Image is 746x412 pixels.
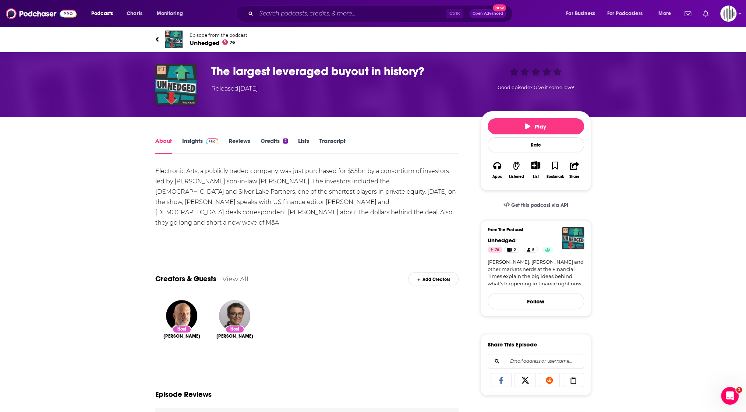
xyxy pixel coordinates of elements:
[182,137,219,154] a: InsightsPodchaser Pro
[152,8,192,20] button: open menu
[546,175,563,179] div: Bookmark
[446,9,463,18] span: Ctrl K
[498,196,574,214] a: Get this podcast via API
[488,227,578,232] h3: From The Podcast
[498,85,574,90] span: Good episode? Give it some love!
[488,258,584,287] a: [PERSON_NAME], [PERSON_NAME] and other markets nerds at the Financial Times explain the big ideas...
[283,138,287,144] div: 2
[504,247,519,253] a: 2
[127,8,142,19] span: Charts
[488,237,516,244] a: Unhedged
[488,354,584,369] div: Search followers
[91,8,113,19] span: Podcasts
[533,174,539,179] div: List
[86,8,123,20] button: open menu
[545,156,565,183] button: Bookmark
[219,300,250,331] img: Katie Martin
[166,300,197,331] img: Robert Armstrong
[225,325,244,333] div: Host
[720,6,736,22] img: User Profile
[155,166,459,290] div: Electronic Arts, a publicly traded company, was just purchased for $55bn by a consortium of inves...
[507,156,526,183] button: Listened
[163,333,200,339] a: Robert Armstrong
[206,138,219,144] img: Podchaser Pro
[216,333,253,339] a: Katie Martin
[243,5,520,22] div: Search podcasts, credits, & more...
[211,84,258,93] div: Released [DATE]
[163,333,200,339] span: [PERSON_NAME]
[495,246,499,254] span: 76
[6,7,77,21] img: Podchaser - Follow, Share and Rate Podcasts
[190,39,247,46] span: Unhedged
[720,6,736,22] button: Show profile menu
[563,373,584,387] a: Copy Link
[566,8,595,19] span: For Business
[525,123,546,130] span: Play
[155,137,172,154] a: About
[528,161,543,169] button: Show More Button
[488,156,507,183] button: Apps
[562,227,584,249] img: Unhedged
[539,373,560,387] a: Share on Reddit
[488,137,584,152] div: Rate
[491,373,512,387] a: Share on Facebook
[524,247,538,253] a: 5
[172,325,191,333] div: Host
[408,272,459,285] div: Add Creators
[190,32,247,38] span: Episode from the podcast
[492,175,502,179] div: Apps
[222,275,248,283] a: View All
[565,156,584,183] button: Share
[256,8,446,20] input: Search podcasts, credits, & more...
[493,4,506,11] span: New
[494,354,578,368] input: Email address or username...
[165,31,183,48] img: Unhedged
[216,333,253,339] span: [PERSON_NAME]
[155,390,212,399] h3: Episode Reviews
[509,175,524,179] div: Listened
[515,373,536,387] a: Share on X/Twitter
[488,118,584,134] button: Play
[298,137,309,154] a: Lists
[488,247,502,253] a: 76
[682,7,694,20] a: Show notifications dropdown
[720,6,736,22] span: Logged in as gpg2
[653,8,680,20] button: open menu
[488,293,584,309] button: Follow
[607,8,643,19] span: For Podcasters
[155,64,197,105] img: The largest leveraged buyout in history?
[526,156,545,183] div: Show More ButtonList
[229,137,250,154] a: Reviews
[211,64,469,78] h1: The largest leveraged buyout in history?
[700,7,711,20] a: Show notifications dropdown
[319,137,346,154] a: Transcript
[473,12,503,15] span: Open Advanced
[122,8,147,20] a: Charts
[532,246,534,254] span: 5
[155,31,373,48] a: UnhedgedEpisode from the podcastUnhedged76
[721,387,739,405] iframe: Intercom live chat
[155,274,216,284] a: Creators & Guests
[514,246,516,254] span: 2
[469,9,506,18] button: Open AdvancedNew
[157,8,183,19] span: Monitoring
[511,202,568,208] span: Get this podcast via API
[260,137,287,154] a: Credits2
[569,175,579,179] div: Share
[230,41,235,44] span: 76
[658,8,671,19] span: More
[561,8,604,20] button: open menu
[602,8,653,20] button: open menu
[488,341,537,348] h3: Share This Episode
[736,387,742,393] span: 1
